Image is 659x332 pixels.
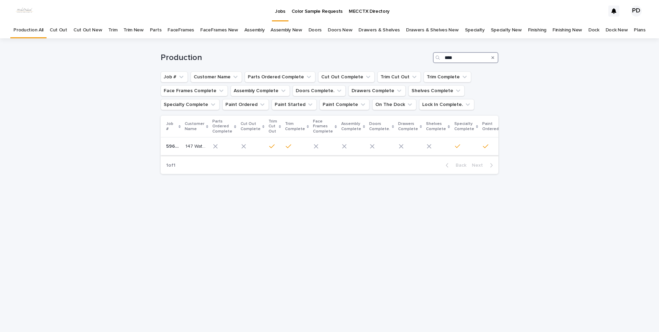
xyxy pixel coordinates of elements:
[108,22,117,38] a: Trim
[419,99,474,110] button: Lock In Complete.
[369,120,390,133] p: Doors Complete.
[348,85,406,96] button: Drawers Complete
[465,22,485,38] a: Specialty
[241,120,261,133] p: Cut Out Complete
[268,118,277,135] p: Trim Cut Out
[272,99,317,110] button: Paint Started
[13,22,43,38] a: Production All
[161,157,181,174] p: 1 of 1
[212,118,232,135] p: Parts Ordered Complete
[166,120,177,133] p: Job #
[406,22,459,38] a: Drawers & Shelves New
[245,71,315,82] button: Parts Ordered Complete
[372,99,416,110] button: On The Dock
[185,120,204,133] p: Customer Name
[482,120,499,133] p: Paint Ordered
[285,120,305,133] p: Trim Complete
[14,4,35,18] img: dhEtdSsQReaQtgKTuLrt
[472,163,487,168] span: Next
[293,85,346,96] button: Doors Complete.
[161,53,430,63] h1: Production
[398,120,418,133] p: Drawers Complete
[161,71,188,82] button: Job #
[408,85,465,96] button: Shelves Complete
[631,6,642,17] div: PD
[440,162,469,168] button: Back
[358,22,400,38] a: Drawers & Shelves
[244,22,265,38] a: Assembly
[231,85,290,96] button: Assembly Complete
[191,71,242,82] button: Customer Name
[161,138,612,155] tr: 5966-015966-01 147 Waters Edge147 Waters Edge
[166,142,181,149] p: 5966-01
[528,22,546,38] a: Finishing
[73,22,102,38] a: Cut Out New
[320,99,369,110] button: Paint Complete
[452,163,466,168] span: Back
[426,120,446,133] p: Shelves Complete
[606,22,628,38] a: Dock New
[491,22,522,38] a: Specialty New
[433,52,498,63] input: Search
[150,22,161,38] a: Parts
[168,22,194,38] a: FaceFrames
[588,22,599,38] a: Dock
[308,22,322,38] a: Doors
[328,22,352,38] a: Doors New
[634,22,645,38] a: Plans
[424,71,471,82] button: Trim Complete
[200,22,238,38] a: FaceFrames New
[123,22,144,38] a: Trim New
[271,22,302,38] a: Assembly New
[161,85,228,96] button: Face Frames Complete
[161,99,220,110] button: Specialty Complete
[222,99,269,110] button: Paint Ordered
[50,22,67,38] a: Cut Out
[552,22,582,38] a: Finishing New
[341,120,361,133] p: Assembly Complete
[313,118,333,135] p: Face Frames Complete
[377,71,421,82] button: Trim Cut Out
[318,71,375,82] button: Cut Out Complete
[469,162,498,168] button: Next
[185,142,207,149] p: 147 Waters Edge
[454,120,474,133] p: Specialty Complete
